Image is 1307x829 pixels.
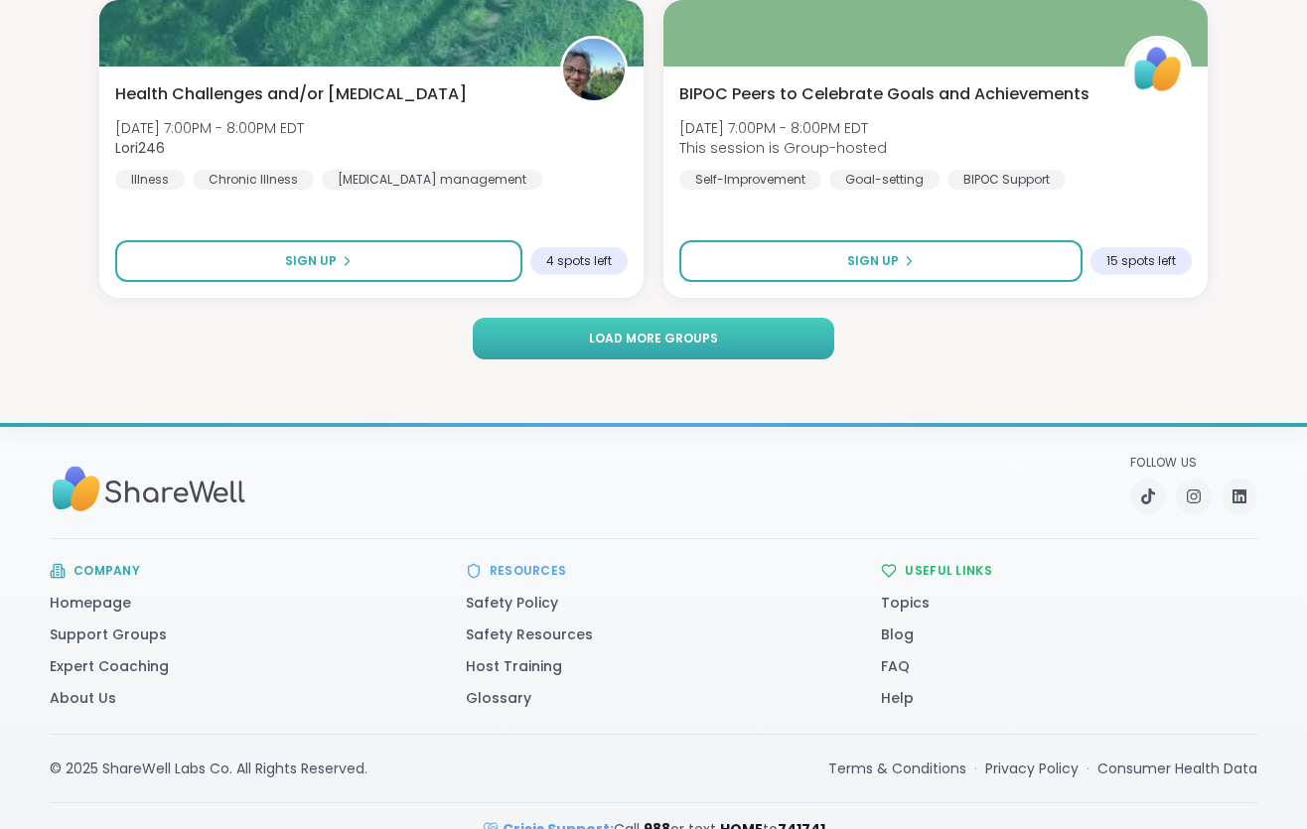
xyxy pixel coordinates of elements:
[466,656,562,676] a: Host Training
[466,688,531,708] a: Glossary
[1130,455,1257,471] p: Follow Us
[679,240,1083,282] button: Sign Up
[193,170,314,190] div: Chronic Illness
[466,624,593,644] a: Safety Resources
[1176,479,1212,514] a: Instagram
[546,253,612,269] span: 4 spots left
[679,138,887,158] span: This session is Group-hosted
[679,170,821,190] div: Self-Improvement
[1097,759,1257,778] a: Consumer Health Data
[115,82,467,106] span: Health Challenges and/or [MEDICAL_DATA]
[115,138,165,158] b: Lori246
[847,252,899,270] span: Sign Up
[881,593,930,613] a: Topics
[285,252,337,270] span: Sign Up
[50,688,116,708] a: About Us
[947,170,1066,190] div: BIPOC Support
[490,563,567,579] h3: Resources
[563,39,625,100] img: Lori246
[985,759,1079,778] a: Privacy Policy
[50,593,131,613] a: Homepage
[1130,479,1166,514] a: TikTok
[828,759,966,778] a: Terms & Conditions
[50,624,167,644] a: Support Groups
[829,170,940,190] div: Goal-setting
[115,240,522,282] button: Sign Up
[881,656,910,676] a: FAQ
[679,82,1089,106] span: BIPOC Peers to Celebrate Goals and Achievements
[466,593,558,613] a: Safety Policy
[905,563,992,579] h3: Useful Links
[115,118,304,138] span: [DATE] 7:00PM - 8:00PM EDT
[473,318,834,359] button: Load more groups
[1222,479,1257,514] a: LinkedIn
[1087,759,1089,778] span: ·
[115,170,185,190] div: Illness
[50,457,248,521] img: Sharewell
[50,759,367,778] div: © 2025 ShareWell Labs Co. All Rights Reserved.
[974,759,977,778] span: ·
[322,170,542,190] div: [MEDICAL_DATA] management
[881,624,914,644] a: Blog
[1127,39,1189,100] img: ShareWell
[679,118,887,138] span: [DATE] 7:00PM - 8:00PM EDT
[73,563,140,579] h3: Company
[589,330,718,347] span: Load more groups
[1106,253,1176,269] span: 15 spots left
[50,656,169,676] a: Expert Coaching
[881,688,914,708] a: Help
